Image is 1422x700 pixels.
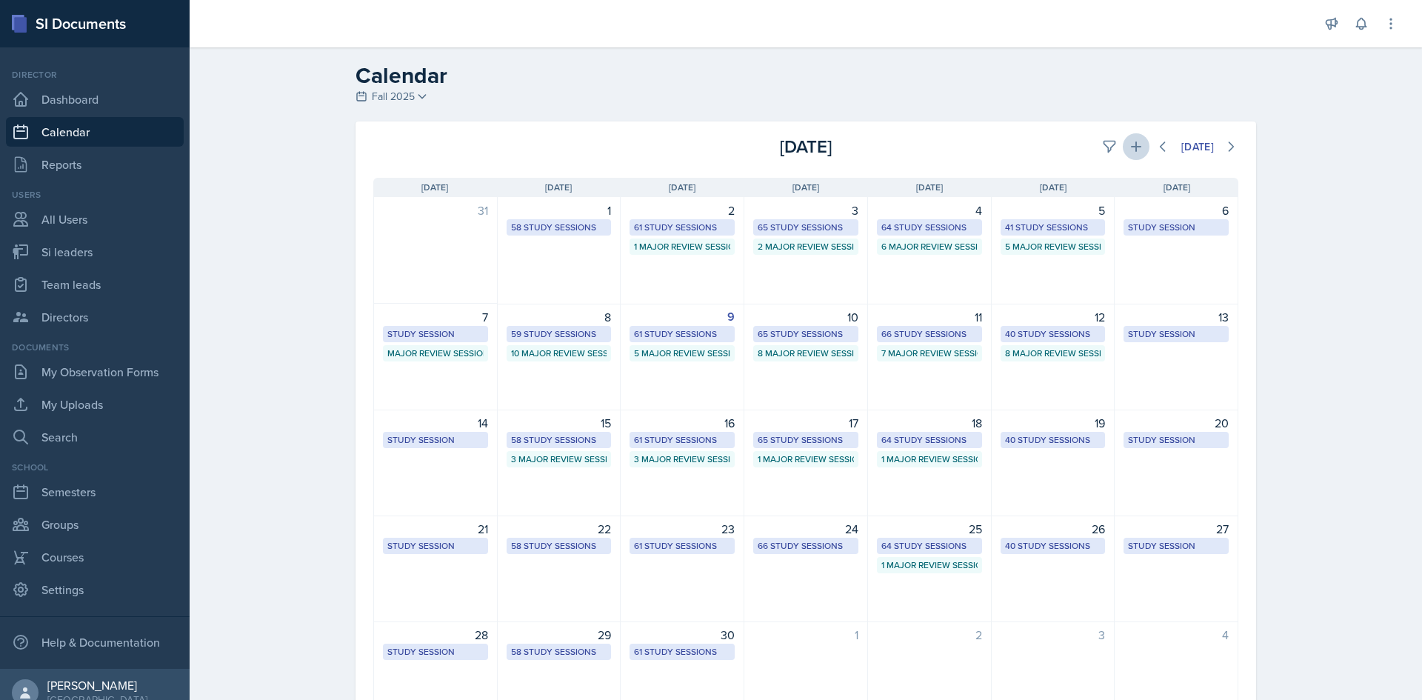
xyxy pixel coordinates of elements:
[1181,141,1214,153] div: [DATE]
[669,181,695,194] span: [DATE]
[47,678,147,693] div: [PERSON_NAME]
[877,626,982,644] div: 2
[6,575,184,604] a: Settings
[6,422,184,452] a: Search
[6,188,184,201] div: Users
[1001,308,1106,326] div: 12
[881,539,978,553] div: 64 Study Sessions
[1128,539,1224,553] div: Study Session
[758,433,854,447] div: 65 Study Sessions
[630,308,735,326] div: 9
[753,626,858,644] div: 1
[6,117,184,147] a: Calendar
[758,240,854,253] div: 2 Major Review Sessions
[630,414,735,432] div: 16
[1005,433,1101,447] div: 40 Study Sessions
[511,327,607,341] div: 59 Study Sessions
[511,453,607,466] div: 3 Major Review Sessions
[881,221,978,234] div: 64 Study Sessions
[6,542,184,572] a: Courses
[881,347,978,360] div: 7 Major Review Sessions
[1172,134,1224,159] button: [DATE]
[753,414,858,432] div: 17
[507,414,612,432] div: 15
[758,539,854,553] div: 66 Study Sessions
[1005,221,1101,234] div: 41 Study Sessions
[511,433,607,447] div: 58 Study Sessions
[1001,626,1106,644] div: 3
[753,520,858,538] div: 24
[881,559,978,572] div: 1 Major Review Session
[545,181,572,194] span: [DATE]
[387,539,484,553] div: Study Session
[1164,181,1190,194] span: [DATE]
[634,327,730,341] div: 61 Study Sessions
[634,240,730,253] div: 1 Major Review Session
[507,520,612,538] div: 22
[1001,414,1106,432] div: 19
[916,181,943,194] span: [DATE]
[877,520,982,538] div: 25
[877,308,982,326] div: 11
[1128,221,1224,234] div: Study Session
[1124,520,1229,538] div: 27
[792,181,819,194] span: [DATE]
[421,181,448,194] span: [DATE]
[387,645,484,659] div: Study Session
[634,347,730,360] div: 5 Major Review Sessions
[6,270,184,299] a: Team leads
[6,150,184,179] a: Reports
[507,308,612,326] div: 8
[1040,181,1066,194] span: [DATE]
[758,221,854,234] div: 65 Study Sessions
[507,201,612,219] div: 1
[6,357,184,387] a: My Observation Forms
[6,204,184,234] a: All Users
[877,414,982,432] div: 18
[634,539,730,553] div: 61 Study Sessions
[6,237,184,267] a: Si leaders
[6,302,184,332] a: Directors
[634,645,730,659] div: 61 Study Sessions
[6,627,184,657] div: Help & Documentation
[6,461,184,474] div: School
[881,453,978,466] div: 1 Major Review Session
[1124,414,1229,432] div: 20
[387,327,484,341] div: Study Session
[387,347,484,360] div: Major Review Session
[6,84,184,114] a: Dashboard
[6,477,184,507] a: Semesters
[511,221,607,234] div: 58 Study Sessions
[634,433,730,447] div: 61 Study Sessions
[753,308,858,326] div: 10
[881,240,978,253] div: 6 Major Review Sessions
[383,626,488,644] div: 28
[511,539,607,553] div: 58 Study Sessions
[753,201,858,219] div: 3
[1005,240,1101,253] div: 5 Major Review Sessions
[1124,201,1229,219] div: 6
[383,201,488,219] div: 31
[1124,308,1229,326] div: 13
[634,221,730,234] div: 61 Study Sessions
[6,68,184,81] div: Director
[881,433,978,447] div: 64 Study Sessions
[758,327,854,341] div: 65 Study Sessions
[1128,327,1224,341] div: Study Session
[630,201,735,219] div: 2
[758,347,854,360] div: 8 Major Review Sessions
[634,453,730,466] div: 3 Major Review Sessions
[507,626,612,644] div: 29
[1005,539,1101,553] div: 40 Study Sessions
[881,327,978,341] div: 66 Study Sessions
[630,626,735,644] div: 30
[1005,347,1101,360] div: 8 Major Review Sessions
[383,414,488,432] div: 14
[661,133,949,160] div: [DATE]
[511,347,607,360] div: 10 Major Review Sessions
[6,510,184,539] a: Groups
[1001,520,1106,538] div: 26
[1001,201,1106,219] div: 5
[387,433,484,447] div: Study Session
[511,645,607,659] div: 58 Study Sessions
